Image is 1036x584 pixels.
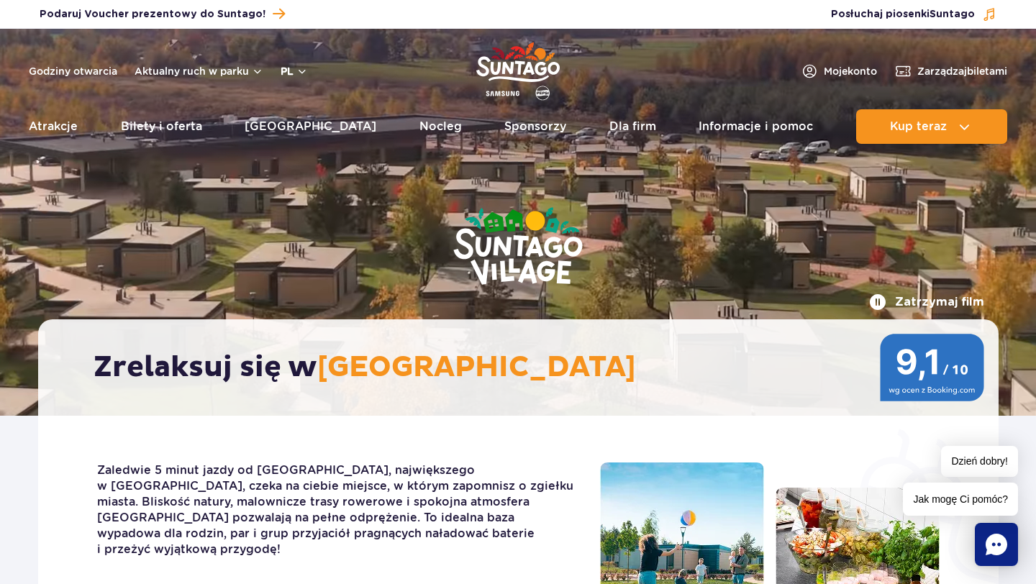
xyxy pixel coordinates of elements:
span: Kup teraz [890,120,947,133]
img: Suntago Village [396,151,640,344]
a: Zarządzajbiletami [894,63,1007,80]
span: Podaruj Voucher prezentowy do Suntago! [40,7,265,22]
p: Zaledwie 5 minut jazdy od [GEOGRAPHIC_DATA], największego w [GEOGRAPHIC_DATA], czeka na ciebie mi... [97,462,578,557]
a: Informacje i pomoc [699,109,813,144]
button: Zatrzymaj film [869,293,984,311]
img: 9,1/10 wg ocen z Booking.com [880,334,984,401]
span: Suntago [930,9,975,19]
span: Dzień dobry! [941,446,1018,477]
div: Chat [975,523,1018,566]
a: Nocleg [419,109,462,144]
a: Godziny otwarcia [29,64,117,78]
span: Zarządzaj biletami [917,64,1007,78]
a: [GEOGRAPHIC_DATA] [245,109,376,144]
a: Podaruj Voucher prezentowy do Suntago! [40,4,285,24]
a: Park of Poland [476,36,560,102]
span: [GEOGRAPHIC_DATA] [317,350,636,385]
a: Atrakcje [29,109,78,144]
button: Posłuchaj piosenkiSuntago [831,7,996,22]
a: Bilety i oferta [121,109,202,144]
button: Kup teraz [856,109,1007,144]
span: Jak mogę Ci pomóc? [903,483,1018,516]
h2: Zrelaksuj się w [94,350,958,385]
span: Posłuchaj piosenki [831,7,975,22]
button: Aktualny ruch w parku [135,65,263,77]
a: Mojekonto [801,63,877,80]
a: Sponsorzy [504,109,566,144]
a: Dla firm [609,109,656,144]
span: Moje konto [824,64,877,78]
button: pl [281,64,308,78]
